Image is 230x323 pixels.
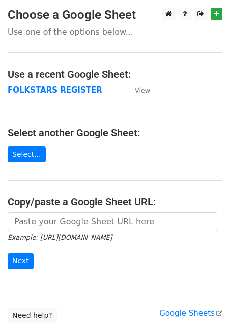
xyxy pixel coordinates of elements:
h4: Select another Google Sheet: [8,127,222,139]
p: Use one of the options below... [8,26,222,37]
a: Google Sheets [159,309,222,318]
a: Select... [8,146,46,162]
small: View [135,86,150,94]
a: View [125,85,150,95]
h3: Choose a Google Sheet [8,8,222,22]
a: FOLKSTARS REGISTER [8,85,102,95]
small: Example: [URL][DOMAIN_NAME] [8,233,112,241]
h4: Copy/paste a Google Sheet URL: [8,196,222,208]
input: Paste your Google Sheet URL here [8,212,217,231]
h4: Use a recent Google Sheet: [8,68,222,80]
input: Next [8,253,34,269]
